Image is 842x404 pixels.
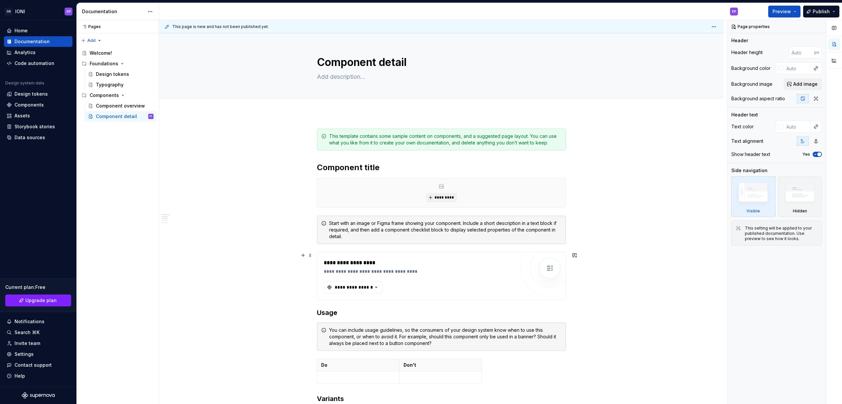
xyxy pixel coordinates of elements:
div: Foundations [90,60,118,67]
div: Notifications [14,318,44,325]
div: FP [150,113,152,120]
div: Design tokens [14,91,48,97]
button: Preview [768,6,800,17]
div: Hidden [793,208,807,214]
div: Pages [79,24,101,29]
svg: Supernova Logo [22,392,55,399]
div: Typography [96,81,124,88]
span: This page is new and has not been published yet. [172,24,269,29]
div: Background aspect ratio [731,95,785,102]
a: Settings [4,349,72,359]
div: Storybook stories [14,123,55,130]
button: Upgrade plan [5,295,71,306]
button: Contact support [4,360,72,370]
div: This template contains some sample content on components, and a suggested page layout. You can us... [329,133,562,146]
a: Component detailFP [85,111,156,122]
span: Add image [793,81,818,87]
div: Components [90,92,119,99]
textarea: Component detail [316,54,565,70]
a: Design tokens [85,69,156,79]
div: Contact support [14,362,52,368]
div: Assets [14,112,30,119]
label: Yes [802,152,810,157]
div: Design tokens [96,71,129,78]
div: Page tree [79,48,156,122]
div: Visible [731,176,775,217]
div: FP [67,9,71,14]
div: Home [14,27,28,34]
a: Analytics [4,47,72,58]
div: Hidden [778,176,822,217]
input: Auto [784,121,810,133]
h2: Component title [317,162,566,173]
div: Welcome! [90,50,112,56]
a: Component overview [85,101,156,111]
button: Add [79,36,104,45]
h3: Variants [317,394,566,403]
div: Help [14,373,25,379]
input: Auto [784,62,810,74]
a: Code automation [4,58,72,69]
button: Help [4,371,72,381]
a: Components [4,100,72,110]
span: Publish [813,8,830,15]
span: Preview [772,8,791,15]
button: Notifications [4,316,72,327]
h3: Usage [317,308,566,317]
a: Assets [4,110,72,121]
button: Add image [784,78,822,90]
div: Header height [731,49,763,56]
a: Home [4,25,72,36]
div: Invite team [14,340,40,347]
p: px [814,50,819,55]
div: Background color [731,65,771,72]
div: Component overview [96,103,145,109]
div: Text alignment [731,138,763,144]
a: Data sources [4,132,72,143]
a: Documentation [4,36,72,47]
div: Start with an image or Figma frame showing your component. Include a short description in a text ... [329,220,562,240]
div: Search ⌘K [14,329,40,336]
input: Auto [789,47,814,58]
div: Text color [731,123,754,130]
strong: Don't [404,362,416,368]
div: Visible [746,208,760,214]
div: This setting will be applied to your published documentation. Use preview to see how it looks. [745,226,818,241]
div: Code automation [14,60,54,67]
div: FP [732,9,736,14]
a: Storybook stories [4,121,72,132]
div: OR [5,8,13,16]
div: Design system data [5,80,44,86]
div: Current plan : Free [5,284,71,291]
div: IONI [15,8,25,15]
div: Components [79,90,156,101]
a: Invite team [4,338,72,349]
div: Analytics [14,49,36,56]
button: ORIONIFP [1,4,75,18]
div: Data sources [14,134,45,141]
div: Components [14,102,44,108]
div: Header text [731,111,758,118]
a: Welcome! [79,48,156,58]
a: Typography [85,79,156,90]
div: Side navigation [731,167,768,174]
div: Documentation [14,38,50,45]
span: Upgrade plan [25,297,57,304]
div: Component detail [96,113,137,120]
button: Publish [803,6,839,17]
div: Background image [731,81,772,87]
div: Show header text [731,151,770,158]
div: Documentation [82,8,144,15]
button: Search ⌘K [4,327,72,338]
div: Foundations [79,58,156,69]
div: Header [731,37,748,44]
div: You can include usage guidelines, so the consumers of your design system know when to use this co... [329,327,562,347]
strong: Do [321,362,327,368]
div: Settings [14,351,34,357]
a: Design tokens [4,89,72,99]
span: Add [87,38,96,43]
